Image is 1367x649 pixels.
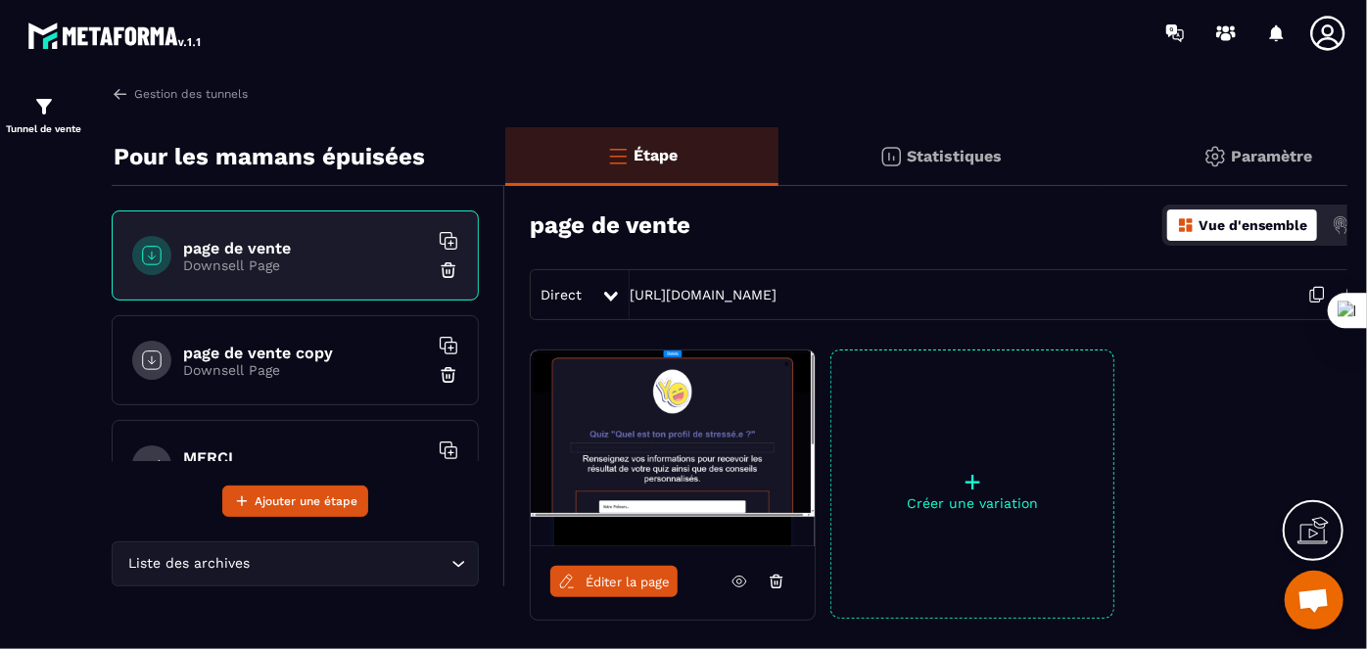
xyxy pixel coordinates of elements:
p: Pour les mamans épuisées [114,137,425,176]
input: Search for option [255,553,447,575]
p: Tunnel de vente [5,123,83,134]
img: dashboard-orange.40269519.svg [1177,216,1195,234]
a: formationformationTunnel de vente [5,80,83,149]
img: trash [439,365,458,385]
img: trash [439,260,458,280]
img: logo [27,18,204,53]
p: Downsell Page [183,257,428,273]
h6: MERCI [183,448,428,467]
a: [URL][DOMAIN_NAME] [630,287,777,302]
img: image [531,350,815,546]
p: Créer une variation [831,495,1113,511]
img: formation [32,95,56,118]
img: stats.20deebd0.svg [879,145,903,168]
p: Statistiques [908,147,1003,165]
div: Search for option [112,541,479,586]
p: Étape [635,146,679,164]
p: Vue d'ensemble [1199,217,1307,233]
h3: page de vente [530,211,690,239]
button: Ajouter une étape [222,486,368,517]
h6: page de vente copy [183,344,428,362]
img: arrow [112,85,129,103]
p: Paramètre [1232,147,1313,165]
a: Ouvrir le chat [1285,571,1343,629]
a: Éditer la page [550,566,678,597]
p: + [831,468,1113,495]
a: Gestion des tunnels [112,85,248,103]
span: Éditer la page [586,575,670,589]
img: actions.d6e523a2.png [1332,216,1349,234]
span: Direct [541,287,582,302]
p: Downsell Page [183,362,428,378]
span: Liste des archives [124,553,255,575]
img: setting-gr.5f69749f.svg [1203,145,1227,168]
span: Ajouter une étape [255,491,357,511]
img: bars-o.4a397970.svg [606,144,630,167]
h6: page de vente [183,239,428,257]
